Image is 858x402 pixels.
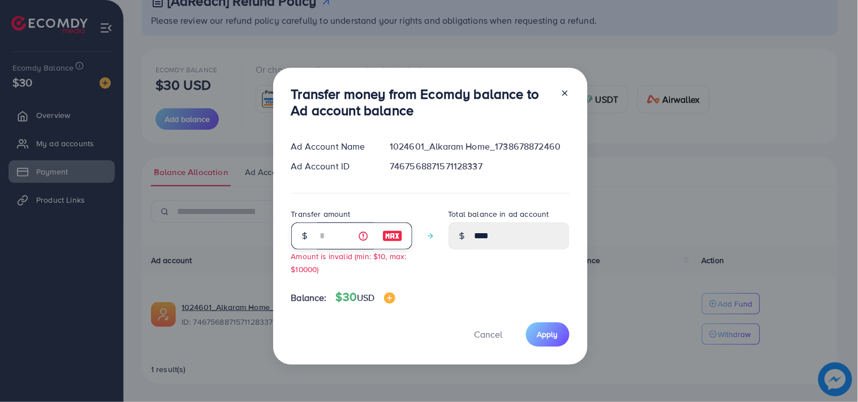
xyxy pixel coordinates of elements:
img: image [382,229,403,243]
h4: $30 [336,290,395,304]
span: Balance: [291,291,327,304]
span: USD [357,291,374,304]
button: Cancel [460,322,517,347]
label: Transfer amount [291,208,351,220]
div: Ad Account Name [282,140,381,153]
div: 7467568871571128337 [381,160,578,173]
span: Apply [537,329,558,340]
label: Total balance in ad account [449,208,549,220]
button: Apply [526,322,570,347]
h3: Transfer money from Ecomdy balance to Ad account balance [291,86,551,119]
div: 1024601_Alkaram Home_1738678872460 [381,140,578,153]
div: Ad Account ID [282,160,381,173]
img: image [384,292,395,304]
small: Amount is invalid (min: $10, max: $10000) [291,251,407,274]
span: Cancel [475,328,503,340]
